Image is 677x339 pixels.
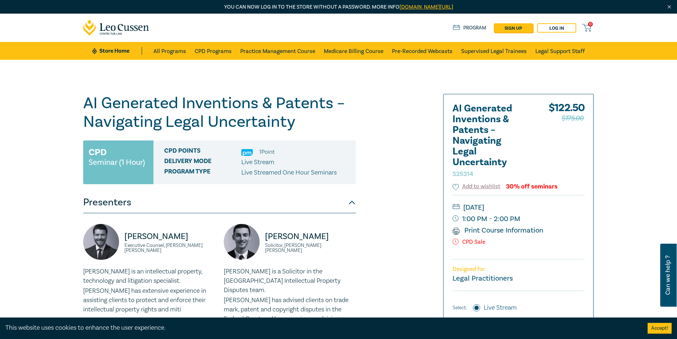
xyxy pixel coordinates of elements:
p: Designed for [453,266,584,273]
a: sign up [494,23,533,33]
div: $ 122.50 [549,103,584,182]
p: Live Streamed One Hour Seminars [241,168,337,177]
small: Seminar (1 Hour) [89,159,145,166]
img: Close [666,4,672,10]
img: https://s3.ap-southeast-2.amazonaws.com/leo-cussen-store-production-content/Contacts/Aaron%20Hayw... [83,224,119,260]
button: Accept cookies [648,323,672,334]
a: Legal Support Staff [535,42,585,60]
a: Log in [537,23,576,33]
p: You can now log in to the store without a password. More info [83,3,594,11]
img: Practice Management & Business Skills [241,149,253,156]
button: Add to wishlist [453,182,500,191]
small: Executive Counsel, [PERSON_NAME] [PERSON_NAME] [124,243,215,253]
div: This website uses cookies to enhance the user experience. [5,323,637,333]
small: 1:00 PM - 2:00 PM [453,213,584,225]
h2: AI Generated Inventions & Patents – Navigating Legal Uncertainty [453,103,531,178]
span: Select: [453,304,467,312]
p: [PERSON_NAME] [124,231,215,242]
a: [DOMAIN_NAME][URL] [399,4,453,10]
img: https://s3.ap-southeast-2.amazonaws.com/leo-cussen-store-production-content/Contacts/Byron%20Turn... [224,224,260,260]
li: 1 Point [259,147,275,157]
p: [PERSON_NAME] has extensive experience in assisting clients to protect and enforce their intellec... [83,286,215,314]
span: Can we help ? [664,248,671,302]
h3: CPD [89,146,106,159]
a: Program [453,24,486,32]
a: Store Home [92,47,142,55]
span: Delivery Mode [164,158,241,167]
label: Live Stream [484,303,517,312]
div: 30% off seminars [506,183,558,190]
span: Program type [164,168,241,177]
span: $175.00 [562,113,583,124]
a: Medicare Billing Course [324,42,383,60]
a: Pre-Recorded Webcasts [392,42,453,60]
small: S25314 [453,170,473,178]
a: Read More [83,317,106,323]
small: Solicitor, [PERSON_NAME] [PERSON_NAME] [265,243,356,253]
small: [DATE] [453,202,584,213]
h1: AI Generated Inventions & Patents – Navigating Legal Uncertainty [83,94,356,131]
small: Legal Practitioners [453,274,513,283]
p: [PERSON_NAME] is a Solicitor in the [GEOGRAPHIC_DATA] Intellectual Property Disputes team. [224,267,356,295]
a: CPD Programs [195,42,232,60]
a: Print Course Information [453,226,543,235]
p: CPD Sale [453,239,584,245]
a: Practice Management Course [240,42,315,60]
p: [PERSON_NAME] has advised clients on trade mark, patent and copyright disputes in the Federal Cou... [224,296,356,324]
span: CPD Points [164,147,241,157]
button: Presenters [83,192,356,213]
a: Supervised Legal Trainees [461,42,527,60]
span: 0 [588,22,593,27]
span: Live Stream [241,158,274,166]
p: [PERSON_NAME] is an intellectual property, technology and litigation specialist. [83,267,215,286]
a: All Programs [153,42,186,60]
p: [PERSON_NAME] [265,231,356,242]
